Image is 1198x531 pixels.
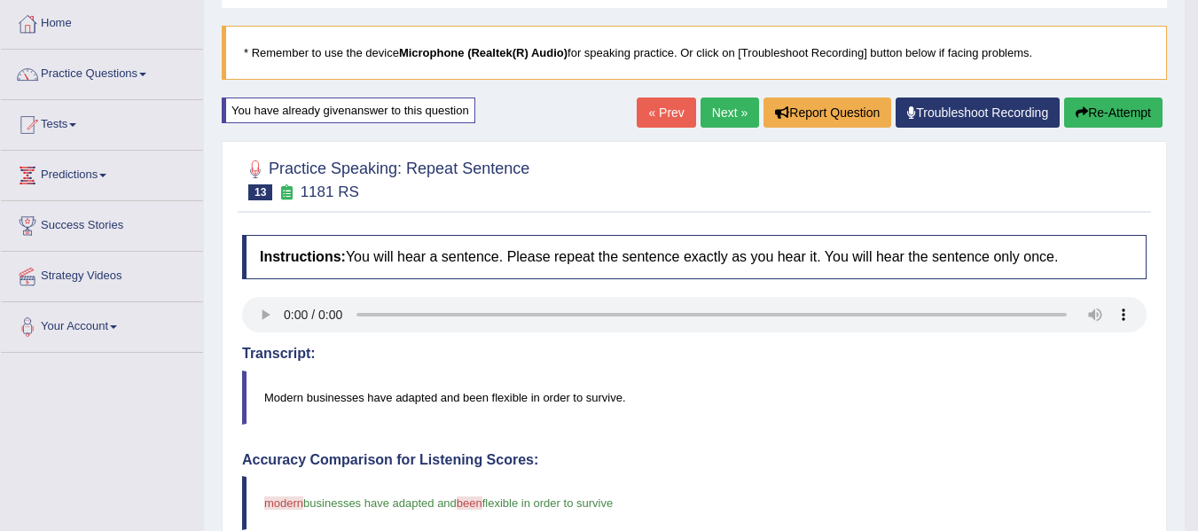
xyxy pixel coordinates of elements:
[637,98,695,128] a: « Prev
[264,496,303,510] span: modern
[1,100,203,144] a: Tests
[1,151,203,195] a: Predictions
[896,98,1060,128] a: Troubleshoot Recording
[399,46,568,59] b: Microphone (Realtek(R) Audio)
[1,302,203,347] a: Your Account
[763,98,891,128] button: Report Question
[1064,98,1163,128] button: Re-Attempt
[242,156,529,200] h2: Practice Speaking: Repeat Sentence
[242,346,1147,362] h4: Transcript:
[301,184,359,200] small: 1181 RS
[242,452,1147,468] h4: Accuracy Comparison for Listening Scores:
[277,184,295,201] small: Exam occurring question
[260,249,346,264] b: Instructions:
[701,98,759,128] a: Next »
[482,496,613,510] span: flexible in order to survive
[242,235,1147,279] h4: You will hear a sentence. Please repeat the sentence exactly as you hear it. You will hear the se...
[457,496,482,510] span: been
[1,201,203,246] a: Success Stories
[248,184,272,200] span: 13
[1,252,203,296] a: Strategy Videos
[222,98,475,123] div: You have already given answer to this question
[303,496,457,510] span: businesses have adapted and
[242,371,1147,425] blockquote: Modern businesses have adapted and been flexible in order to survive.
[1,50,203,94] a: Practice Questions
[222,26,1167,80] blockquote: * Remember to use the device for speaking practice. Or click on [Troubleshoot Recording] button b...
